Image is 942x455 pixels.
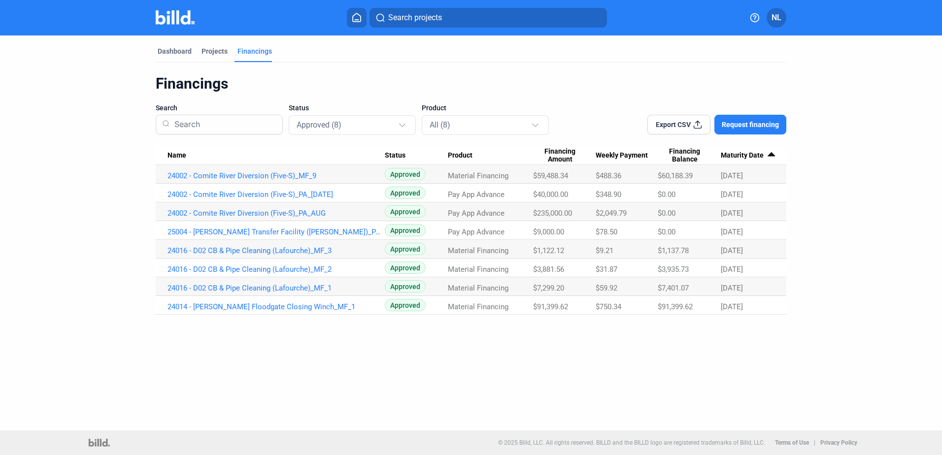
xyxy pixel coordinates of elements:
[385,205,426,218] span: Approved
[156,10,195,25] img: Billd Company Logo
[658,265,689,274] span: $3,935.73
[820,439,857,446] b: Privacy Policy
[89,439,110,447] img: logo
[772,12,781,24] span: NL
[448,284,508,292] span: Material Financing
[533,171,568,180] span: $59,488.34
[448,190,505,199] span: Pay App Advance
[767,8,786,28] button: NL
[156,103,177,113] span: Search
[448,227,505,236] span: Pay App Advance
[658,209,675,218] span: $0.00
[297,120,341,130] mat-select-trigger: Approved (8)
[156,74,786,93] div: Financings
[533,190,568,199] span: $40,000.00
[658,302,693,311] span: $91,399.62
[448,265,508,274] span: Material Financing
[596,190,621,199] span: $348.90
[388,12,442,24] span: Search projects
[647,115,710,134] button: Export CSV
[385,224,426,236] span: Approved
[448,151,533,160] div: Product
[721,284,743,292] span: [DATE]
[721,302,743,311] span: [DATE]
[448,171,508,180] span: Material Financing
[721,246,743,255] span: [DATE]
[533,209,572,218] span: $235,000.00
[721,151,764,160] span: Maturity Date
[658,190,675,199] span: $0.00
[202,46,228,56] div: Projects
[814,439,815,446] p: |
[721,151,774,160] div: Maturity Date
[596,302,621,311] span: $750.34
[385,243,426,255] span: Approved
[721,265,743,274] span: [DATE]
[721,171,743,180] span: [DATE]
[596,151,658,160] div: Weekly Payment
[596,209,627,218] span: $2,049.79
[237,46,272,56] div: Financings
[430,120,450,130] mat-select-trigger: All (8)
[168,151,186,160] span: Name
[498,439,765,446] p: © 2025 Billd, LLC. All rights reserved. BILLD and the BILLD logo are registered trademarks of Bil...
[168,227,385,236] a: 25004 - [PERSON_NAME] Transfer Facility ([PERSON_NAME])_PA_AUG
[385,261,426,274] span: Approved
[158,46,192,56] div: Dashboard
[596,265,617,274] span: $31.87
[714,115,786,134] button: Request financing
[170,112,276,137] input: Search
[289,103,309,113] span: Status
[422,103,446,113] span: Product
[168,265,385,274] a: 24016 - D02 CB & Pipe Cleaning (Lafourche)_MF_2
[168,171,385,180] a: 24002 - Comite River Diversion (Five-S)_MF_9
[448,151,472,160] span: Product
[448,302,508,311] span: Material Financing
[370,8,607,28] button: Search projects
[385,151,405,160] span: Status
[385,168,426,180] span: Approved
[596,151,648,160] span: Weekly Payment
[385,151,448,160] div: Status
[596,227,617,236] span: $78.50
[721,227,743,236] span: [DATE]
[596,246,613,255] span: $9.21
[721,209,743,218] span: [DATE]
[168,190,385,199] a: 24002 - Comite River Diversion (Five-S)_PA_[DATE]
[722,120,779,130] span: Request financing
[168,284,385,292] a: 24016 - D02 CB & Pipe Cleaning (Lafourche)_MF_1
[168,151,385,160] div: Name
[658,147,721,164] div: Financing Balance
[721,190,743,199] span: [DATE]
[168,246,385,255] a: 24016 - D02 CB & Pipe Cleaning (Lafourche)_MF_3
[775,439,809,446] b: Terms of Use
[658,284,689,292] span: $7,401.07
[168,209,385,218] a: 24002 - Comite River Diversion (Five-S)_PA_AUG
[656,120,691,130] span: Export CSV
[658,246,689,255] span: $1,137.78
[533,302,568,311] span: $91,399.62
[658,227,675,236] span: $0.00
[385,299,426,311] span: Approved
[448,246,508,255] span: Material Financing
[533,227,564,236] span: $9,000.00
[533,147,587,164] span: Financing Amount
[385,280,426,292] span: Approved
[658,171,693,180] span: $60,188.39
[533,147,596,164] div: Financing Amount
[596,284,617,292] span: $59.92
[596,171,621,180] span: $488.36
[658,147,712,164] span: Financing Balance
[168,302,385,311] a: 24014 - [PERSON_NAME] Floodgate Closing Winch_MF_1
[448,209,505,218] span: Pay App Advance
[533,284,564,292] span: $7,299.20
[533,265,564,274] span: $3,881.56
[533,246,564,255] span: $1,122.12
[385,187,426,199] span: Approved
